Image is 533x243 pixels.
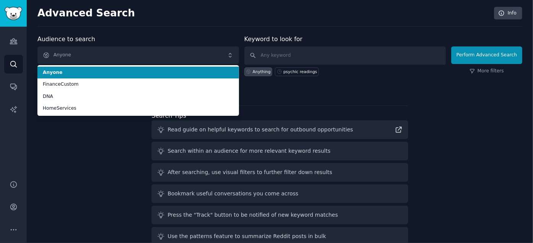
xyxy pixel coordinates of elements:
[37,46,239,64] button: Anyone
[168,126,353,134] div: Read guide on helpful keywords to search for outbound opportunities
[168,168,332,176] div: After searching, use visual filters to further filter down results
[168,232,326,240] div: Use the patterns feature to summarize Reddit posts in bulk
[168,190,299,198] div: Bookmark useful conversations you come across
[470,68,504,75] a: More filters
[244,35,303,43] label: Keyword to look for
[5,7,22,20] img: GummySearch logo
[283,69,317,74] div: psychic readings
[253,69,271,74] div: Anything
[37,7,490,19] h2: Advanced Search
[37,65,239,116] ul: Anyone
[451,46,522,64] button: Perform Advanced Search
[244,46,446,65] input: Any keyword
[43,81,234,88] span: FinanceCustom
[168,211,338,219] div: Press the "Track" button to be notified of new keyword matches
[494,7,522,20] a: Info
[152,112,186,119] label: Search Tips
[168,147,331,155] div: Search within an audience for more relevant keyword results
[43,69,234,76] span: Anyone
[37,35,95,43] label: Audience to search
[43,105,234,112] span: HomeServices
[43,93,234,100] span: DNA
